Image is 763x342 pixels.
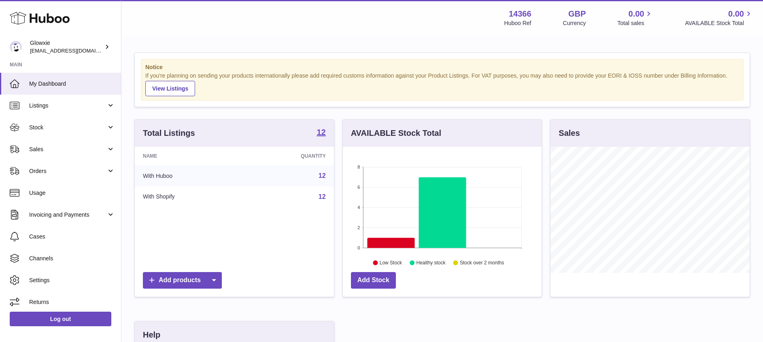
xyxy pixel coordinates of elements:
h3: Sales [559,128,580,139]
th: Name [135,147,242,165]
div: Currency [563,19,586,27]
a: Add products [143,272,222,289]
span: Usage [29,189,115,197]
strong: 12 [317,128,325,136]
a: 12 [319,172,326,179]
span: Total sales [617,19,653,27]
span: AVAILABLE Stock Total [685,19,753,27]
td: With Shopify [135,186,242,207]
strong: 14366 [509,8,531,19]
h3: Help [143,329,160,340]
span: Invoicing and Payments [29,211,106,219]
span: Channels [29,255,115,262]
th: Quantity [242,147,334,165]
text: 6 [357,185,360,190]
a: 12 [319,193,326,200]
span: Stock [29,124,106,131]
text: 8 [357,165,360,169]
text: Healthy stock [416,260,446,266]
span: 0.00 [629,8,644,19]
span: 0.00 [728,8,744,19]
td: With Huboo [135,165,242,186]
a: 0.00 AVAILABLE Stock Total [685,8,753,27]
a: View Listings [145,81,195,96]
text: Low Stock [380,260,402,266]
img: internalAdmin-14366@internal.huboo.com [10,41,22,53]
text: 4 [357,205,360,210]
div: Huboo Ref [504,19,531,27]
span: My Dashboard [29,80,115,88]
span: Orders [29,167,106,175]
span: [EMAIL_ADDRESS][DOMAIN_NAME] [30,47,119,54]
a: Add Stock [351,272,396,289]
strong: Notice [145,63,739,71]
text: 2 [357,225,360,230]
h3: AVAILABLE Stock Total [351,128,441,139]
text: Stock over 2 months [460,260,504,266]
a: 0.00 Total sales [617,8,653,27]
h3: Total Listings [143,128,195,139]
span: Settings [29,277,115,284]
div: Glowxie [30,39,103,55]
div: If you're planning on sending your products internationally please add required customs informati... [145,72,739,96]
a: Log out [10,312,111,326]
text: 0 [357,245,360,250]
span: Cases [29,233,115,241]
span: Listings [29,102,106,110]
strong: GBP [568,8,586,19]
span: Sales [29,146,106,153]
span: Returns [29,298,115,306]
a: 12 [317,128,325,138]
